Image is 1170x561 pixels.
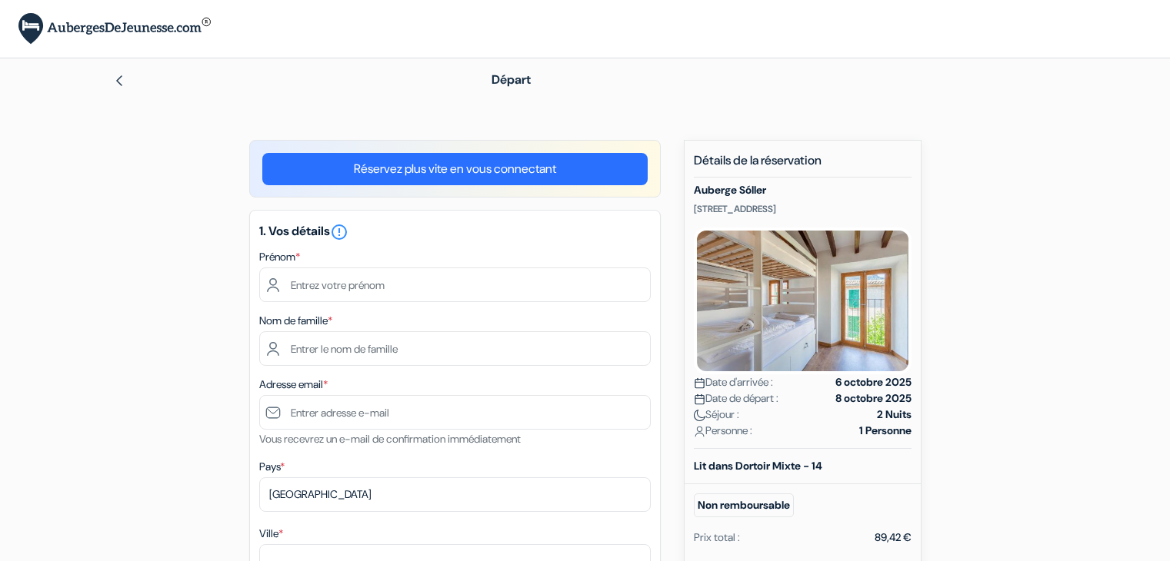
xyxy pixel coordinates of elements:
[330,223,348,239] a: error_outline
[259,526,283,542] label: Ville
[262,153,648,185] a: Réservez plus vite en vous connectant
[694,459,822,473] b: Lit dans Dortoir Mixte - 14
[694,423,752,439] span: Personne :
[259,331,651,366] input: Entrer le nom de famille
[694,374,773,390] span: Date d'arrivée :
[694,407,739,423] span: Séjour :
[694,493,794,517] small: Non remboursable
[694,184,912,197] h5: Auberge Sóller
[859,423,912,439] strong: 1 Personne
[694,203,912,215] p: [STREET_ADDRESS]
[492,71,531,88] span: Départ
[694,410,705,421] img: moon.svg
[259,459,285,475] label: Pays
[259,267,651,302] input: Entrez votre prénom
[259,223,651,241] h5: 1. Vos détails
[694,393,705,405] img: calendar.svg
[259,249,300,265] label: Prénom
[113,75,125,87] img: left_arrow.svg
[330,223,348,241] i: error_outline
[877,407,912,423] strong: 2 Nuits
[694,153,912,178] h5: Détails de la réservation
[259,313,332,329] label: Nom de famille
[259,432,521,446] small: Vous recevrez un e-mail de confirmation immédiatement
[875,529,912,546] div: 89,42 €
[694,426,705,437] img: user_icon.svg
[259,377,328,393] label: Adresse email
[694,390,778,407] span: Date de départ :
[694,377,705,389] img: calendar.svg
[694,529,740,546] div: Prix total :
[259,395,651,430] input: Entrer adresse e-mail
[835,374,912,390] strong: 6 octobre 2025
[18,13,211,45] img: AubergesDeJeunesse.com
[835,390,912,407] strong: 8 octobre 2025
